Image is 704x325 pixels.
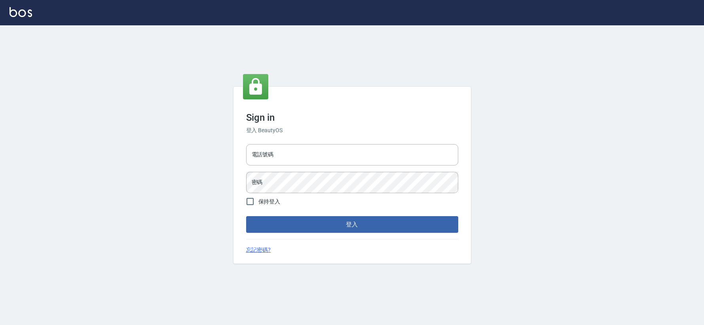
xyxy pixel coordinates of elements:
a: 忘記密碼? [246,246,271,254]
button: 登入 [246,216,458,233]
img: Logo [9,7,32,17]
span: 保持登入 [258,198,281,206]
h6: 登入 BeautyOS [246,126,458,135]
h3: Sign in [246,112,458,123]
